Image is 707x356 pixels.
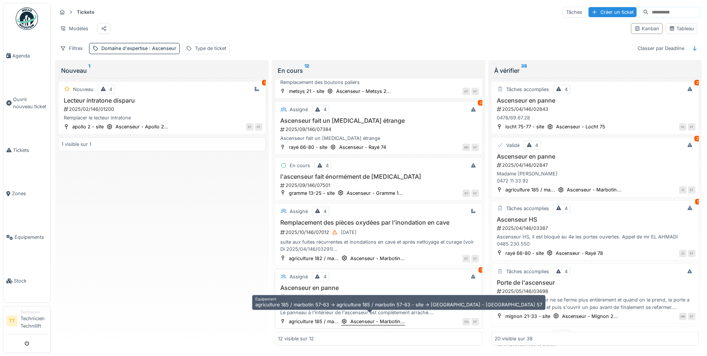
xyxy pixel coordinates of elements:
[15,234,47,241] span: Équipements
[496,288,695,295] div: 2025/05/146/03698
[3,172,50,216] a: Zones
[61,114,262,121] div: Remplacer le lecteur intratone
[496,162,695,169] div: 2025/04/146/02847
[6,309,47,334] a: TT TechnicienTechnicien Technilift
[6,315,18,327] li: TT
[669,25,694,32] div: Tableau
[3,128,50,172] a: Tickets
[496,225,695,232] div: 2025/04/146/03387
[88,66,90,75] sup: 1
[695,199,700,204] div: 1
[195,45,226,52] div: Type de ticket
[679,313,687,320] div: MB
[347,190,403,197] div: Ascenseur - Gramme 1...
[350,255,405,262] div: Ascenseur - Marbotin...
[506,86,549,93] div: Tâches accomplies
[495,233,695,247] div: Ascenseur HS, il est bloqué au 4e les portes ouvertes. Appel de mr EL AHMADI 0485.230.550
[278,284,479,291] h3: Ascenseur en panne
[278,66,479,75] div: En cours
[495,114,695,121] div: 0478/69.67.28
[3,215,50,259] a: Équipements
[262,80,267,85] div: 1
[3,34,50,78] a: Agenda
[20,309,47,315] div: Technicien
[463,144,470,151] div: MD
[255,297,542,301] h6: Équipement
[289,318,338,325] div: agriculture 185 / ma...
[495,170,695,184] div: Madame [PERSON_NAME] 0472 11 33 92
[495,335,533,343] div: 20 visible sur 38
[278,117,479,124] h3: Ascenseur fait un [MEDICAL_DATA] étrange
[109,86,112,93] div: 4
[289,190,335,197] div: gramme 13-25 - site
[506,331,549,338] div: Tâches accomplies
[280,228,479,237] div: 2025/10/146/07012
[565,268,568,275] div: 4
[61,141,91,148] div: 1 visible sur 1
[565,331,568,338] div: 4
[471,190,479,197] div: EF
[61,66,263,75] div: Nouveau
[116,123,168,130] div: Ascenseur - Apollo 2...
[495,153,695,160] h3: Ascenseur en panne
[556,123,605,130] div: Ascenseur - Locht 75
[463,88,470,95] div: EF
[278,135,479,142] div: Ascenseur fait un [MEDICAL_DATA] étrange
[290,273,308,280] div: Assigné
[506,205,549,212] div: Tâches accomplies
[694,80,700,85] div: 2
[341,229,357,236] div: [DATE]
[478,100,484,106] div: 2
[12,190,47,197] span: Zones
[506,142,520,149] div: Validé
[496,106,695,113] div: 2025/04/146/02843
[521,66,527,75] sup: 38
[289,88,324,95] div: metsys 21 - site
[565,205,568,212] div: 4
[252,295,546,310] div: agriculture 185 / marbotin 57-63 -> agriculture 185 / marbotin 57-63 - site -> [GEOGRAPHIC_DATA] ...
[63,106,262,113] div: 2025/02/146/01200
[278,173,479,180] h3: l'ascenseur fait énormément de [MEDICAL_DATA]
[688,250,695,257] div: EF
[535,142,538,149] div: 4
[505,123,544,130] div: locht 75-77 - site
[101,45,176,52] div: Domaine d'expertise
[148,46,176,51] span: : Ascenseur
[278,79,479,86] div: Remplacement des boutons paliers
[280,293,479,300] div: 2025/10/146/07629
[634,25,659,32] div: Kanban
[495,296,695,310] div: la porte de l'ascenseur ne se ferme plus entièrement et quand on le prend, la porte a tendance à ...
[14,277,47,284] span: Stock
[13,147,47,154] span: Tickets
[567,186,621,193] div: Ascenseur - Marbotin...
[280,126,479,133] div: 2025/09/146/07384
[688,123,695,131] div: EF
[588,7,637,17] div: Créer un ticket
[679,186,687,194] div: IS
[339,144,386,151] div: Ascenseur - Rayé 74
[290,106,308,113] div: Assigné
[323,106,326,113] div: 4
[471,318,479,325] div: EF
[679,123,687,131] div: HL
[471,144,479,151] div: EF
[565,86,568,93] div: 4
[61,97,262,104] h3: Lecteur intratone disparu
[506,268,549,275] div: Tâches accomplies
[479,267,484,273] div: 1
[3,259,50,303] a: Stock
[471,88,479,95] div: EF
[304,66,309,75] sup: 12
[3,78,50,128] a: Ouvrir nouveau ticket
[16,7,38,30] img: Badge_color-CXgf-gQk.svg
[495,216,695,223] h3: Ascenseur HS
[246,123,253,131] div: EF
[278,219,479,226] h3: Remplacement des pièces oxydées par l'inondation en cave
[74,9,97,16] strong: Tickets
[323,273,326,280] div: 4
[463,318,470,325] div: EN
[13,96,47,110] span: Ouvrir nouveau ticket
[57,23,92,34] div: Modèles
[495,279,695,286] h3: Porte de l'ascenseur
[290,162,310,169] div: En cours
